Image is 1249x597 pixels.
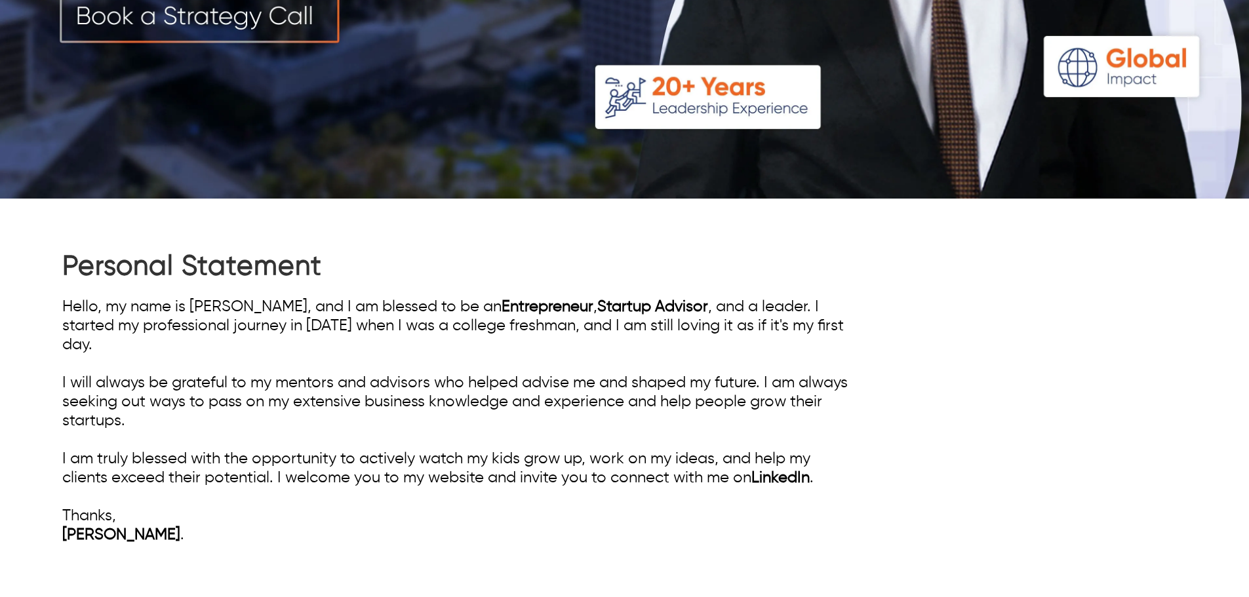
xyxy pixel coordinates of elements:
div: Hello, my name is [PERSON_NAME], and I am blessed to be an , , and a leader. I started my profess... [62,298,849,545]
h1: Personal Statement [62,249,849,285]
a: [PERSON_NAME] [62,527,180,543]
a: LinkedIn [751,470,810,486]
a: Startup Advisor [597,299,708,315]
a: Entrepreneur [502,299,593,315]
